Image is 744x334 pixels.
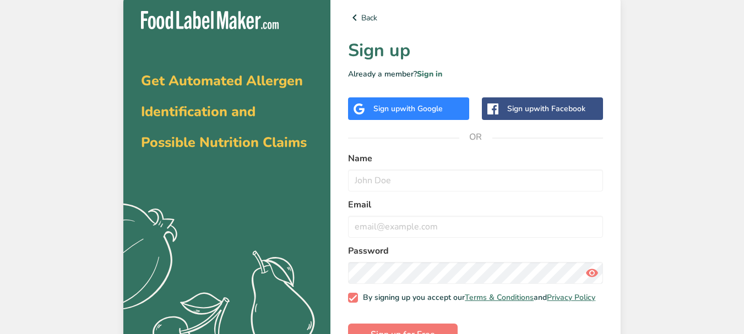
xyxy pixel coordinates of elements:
input: John Doe [348,169,603,191]
a: Terms & Conditions [465,292,534,303]
div: Sign up [507,103,585,114]
a: Back [348,11,603,24]
a: Sign in [417,69,442,79]
img: Food Label Maker [141,11,279,29]
span: with Facebook [534,103,585,114]
a: Privacy Policy [547,292,595,303]
input: email@example.com [348,216,603,238]
h1: Sign up [348,37,603,64]
label: Email [348,198,603,211]
p: Already a member? [348,68,603,80]
span: with Google [400,103,443,114]
span: Get Automated Allergen Identification and Possible Nutrition Claims [141,72,307,152]
label: Name [348,152,603,165]
div: Sign up [373,103,443,114]
label: Password [348,244,603,258]
span: OR [459,121,492,154]
span: By signing up you accept our and [358,293,596,303]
